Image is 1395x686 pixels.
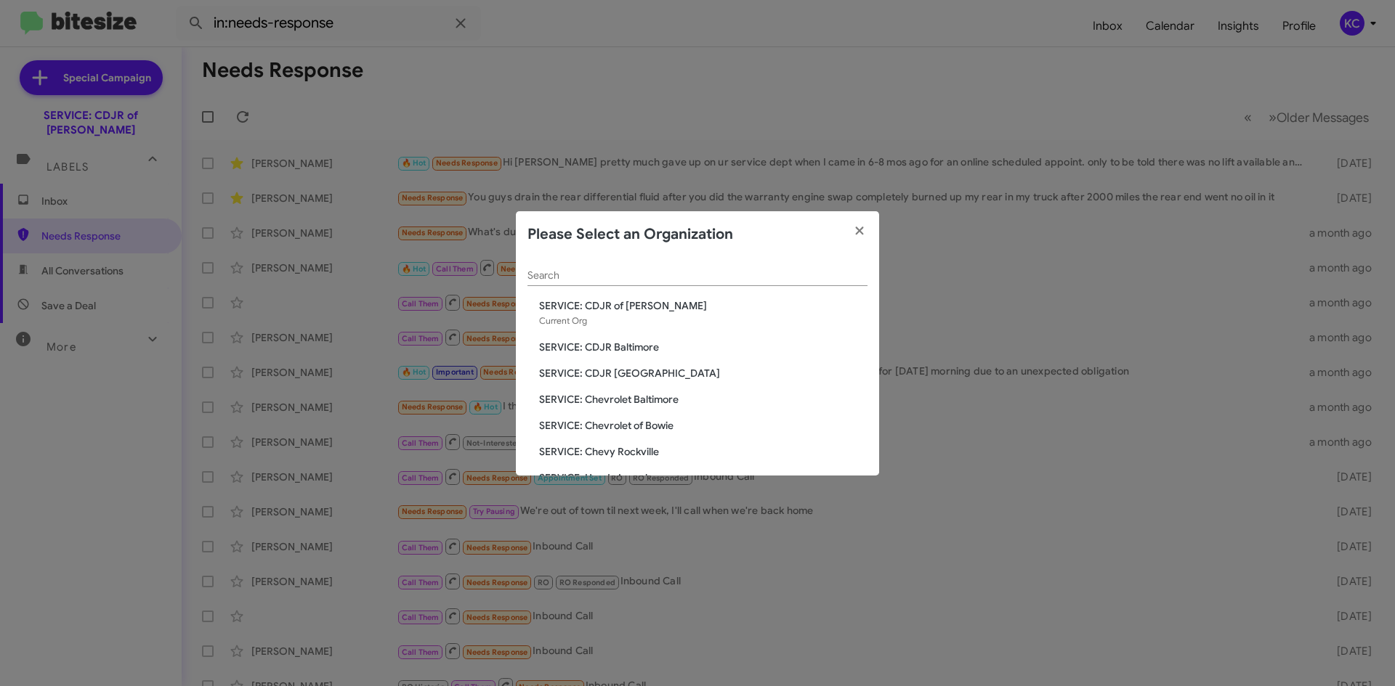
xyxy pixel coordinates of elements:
span: Current Org [539,315,587,326]
span: SERVICE: CDJR [GEOGRAPHIC_DATA] [539,366,868,380]
span: SERVICE: Honda Laurel [539,470,868,485]
span: SERVICE: Chevrolet Baltimore [539,392,868,407]
h2: Please Select an Organization [527,223,733,246]
span: SERVICE: CDJR of [PERSON_NAME] [539,298,868,313]
span: SERVICE: Chevrolet of Bowie [539,418,868,433]
span: SERVICE: Chevy Rockville [539,444,868,459]
span: SERVICE: CDJR Baltimore [539,340,868,354]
